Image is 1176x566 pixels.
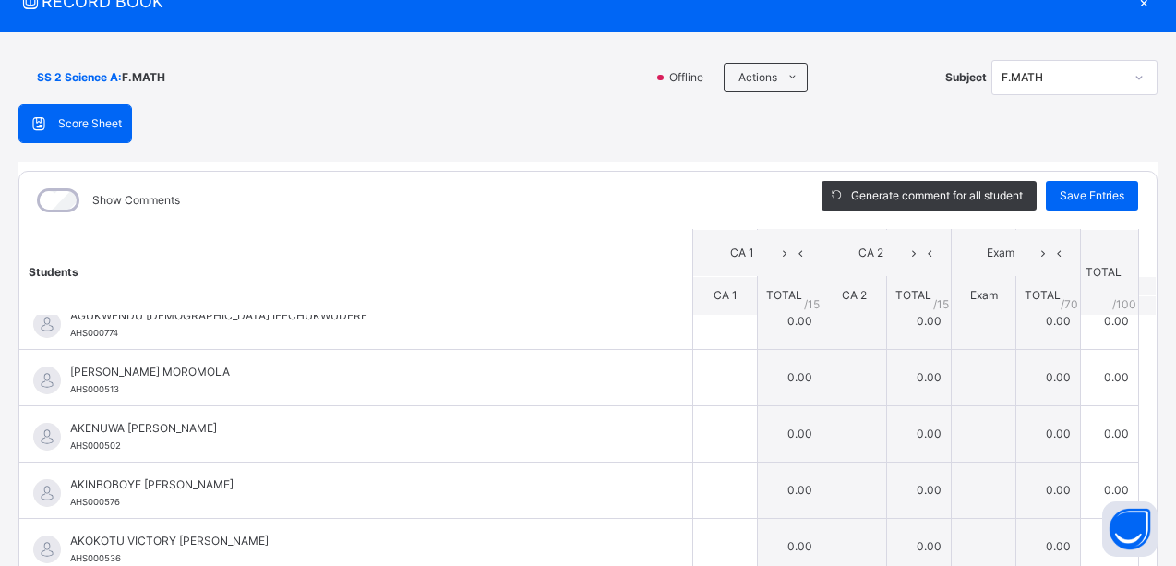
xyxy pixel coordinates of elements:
[887,349,952,405] td: 0.00
[70,440,121,451] span: AHS000502
[758,462,822,518] td: 0.00
[887,462,952,518] td: 0.00
[70,364,651,380] span: [PERSON_NAME] MOROMOLA
[714,288,738,302] span: CA 1
[851,187,1023,204] span: Generate comment for all student
[1081,229,1139,315] th: TOTAL
[122,69,165,86] span: F.MATH
[933,295,949,312] span: / 15
[70,533,651,549] span: AKOKOTU VICTORY [PERSON_NAME]
[33,367,61,394] img: default.svg
[70,307,651,324] span: AGUKWENDU [DEMOGRAPHIC_DATA] IFECHUKWUDERE
[58,115,122,132] span: Score Sheet
[1016,349,1081,405] td: 0.00
[1081,462,1139,518] td: 0.00
[1061,295,1078,312] span: / 70
[945,69,987,86] span: Subject
[33,536,61,563] img: default.svg
[33,479,61,507] img: default.svg
[766,288,802,302] span: TOTAL
[1102,501,1158,557] button: Open asap
[758,405,822,462] td: 0.00
[70,553,121,563] span: AHS000536
[667,69,714,86] span: Offline
[70,476,651,493] span: AKINBOBOYE [PERSON_NAME]
[1081,293,1139,349] td: 0.00
[70,497,120,507] span: AHS000576
[842,288,867,302] span: CA 2
[1081,349,1139,405] td: 0.00
[758,349,822,405] td: 0.00
[33,423,61,451] img: default.svg
[738,69,777,86] span: Actions
[1112,295,1136,312] span: /100
[1081,405,1139,462] td: 0.00
[895,288,931,302] span: TOTAL
[970,288,998,302] span: Exam
[1016,293,1081,349] td: 0.00
[1025,288,1061,302] span: TOTAL
[1016,405,1081,462] td: 0.00
[758,293,822,349] td: 0.00
[1060,187,1124,204] span: Save Entries
[70,384,119,394] span: AHS000513
[1016,462,1081,518] td: 0.00
[804,295,820,312] span: / 15
[887,405,952,462] td: 0.00
[1002,69,1123,86] div: F.MATH
[29,264,78,278] span: Students
[707,245,776,261] span: CA 1
[966,245,1035,261] span: Exam
[836,245,906,261] span: CA 2
[70,420,651,437] span: AKENUWA [PERSON_NAME]
[37,69,122,86] span: SS 2 Science A :
[70,328,118,338] span: AHS000774
[887,293,952,349] td: 0.00
[92,192,180,209] label: Show Comments
[33,310,61,338] img: default.svg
